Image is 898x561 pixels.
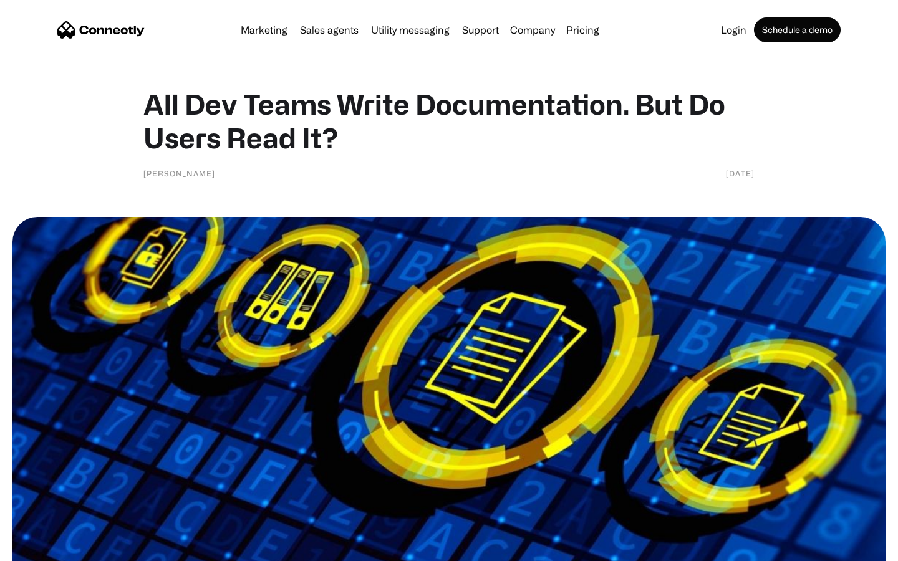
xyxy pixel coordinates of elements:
[143,87,755,155] h1: All Dev Teams Write Documentation. But Do Users Read It?
[143,167,215,180] div: [PERSON_NAME]
[510,21,555,39] div: Company
[726,167,755,180] div: [DATE]
[366,25,455,35] a: Utility messaging
[506,21,559,39] div: Company
[12,539,75,557] aside: Language selected: English
[25,539,75,557] ul: Language list
[561,25,604,35] a: Pricing
[716,25,751,35] a: Login
[57,21,145,39] a: home
[236,25,292,35] a: Marketing
[295,25,364,35] a: Sales agents
[754,17,841,42] a: Schedule a demo
[457,25,504,35] a: Support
